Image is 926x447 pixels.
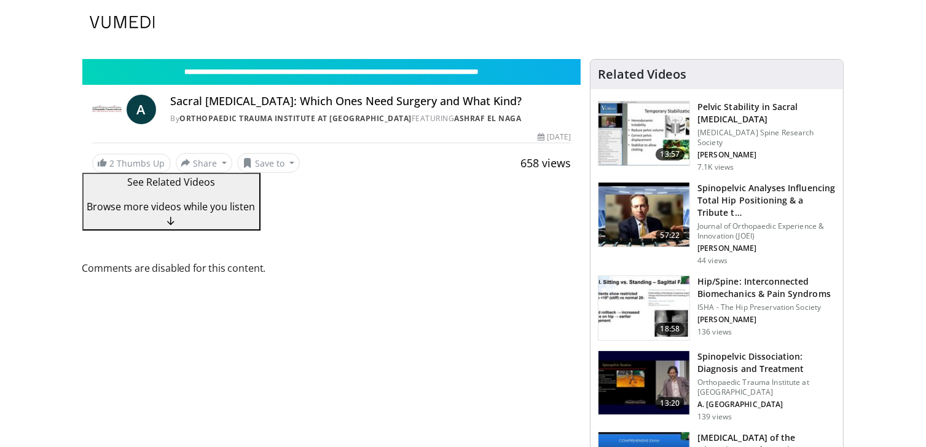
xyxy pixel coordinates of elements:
[697,350,836,375] h3: Spinopelvic Dissociation: Diagnosis and Treatment
[697,275,836,300] h3: Hip/Spine: Interconnected Biomechanics & Pain Syndroms
[82,260,581,276] span: Comments are disabled for this content.
[697,400,836,409] p: Ashraf El Naga
[656,229,685,242] span: 57:22
[598,276,689,340] img: 0bdaa4eb-40dd-479d-bd02-e24569e50eb5.150x105_q85_crop-smart_upscale.jpg
[656,323,685,335] span: 18:58
[180,113,412,124] a: Orthopaedic Trauma Institute at [GEOGRAPHIC_DATA]
[598,183,689,247] img: 3d90a5ee-98b1-4284-aae8-4f7cb5e40803.150x105_q85_crop-smart_upscale.jpg
[110,157,115,169] span: 2
[697,150,836,160] p: Paul Anderson
[697,256,728,266] p: 44 views
[176,153,233,173] button: Share
[697,221,836,241] p: Journal of Orthopaedic Experience & Innovation (JOEI)
[90,16,155,28] img: VuMedi Logo
[598,67,686,82] h4: Related Videos
[520,156,571,170] span: 658 views
[697,243,836,253] p: Russell Bodner
[697,162,734,172] p: 7.1K views
[455,113,522,124] a: Ashraf El Naga
[697,182,836,219] h3: Spinopelvic Analyses Influencing Total Hip Positioning & a Tribute to Dr. Larry Dorr
[656,397,685,409] span: 13:20
[598,351,689,415] img: ec52e891-6eae-4603-a2bd-bf0f0cc382b6.150x105_q85_crop-smart_upscale.jpg
[538,132,571,143] div: [DATE]
[87,200,256,213] span: Browse more videos while you listen
[92,95,122,124] img: Orthopaedic Trauma Institute at UCSF
[598,101,689,165] img: 1d2f3f9f-dbc8-46cb-a47d-34aa8df33610.150x105_q85_crop-smart_upscale.jpg
[87,175,256,189] p: See Related Videos
[598,350,836,422] a: 13:20 Spinopelvic Dissociation: Diagnosis and Treatment Orthopaedic Trauma Institute at [GEOGRAPH...
[656,148,685,160] span: 13:57
[171,95,571,108] h4: Sacral [MEDICAL_DATA]: Which Ones Need Surgery and What Kind?
[171,113,571,124] div: By FEATURING
[697,327,732,337] p: 136 views
[598,101,836,172] a: 13:57 Pelvic Stability in Sacral [MEDICAL_DATA] [MEDICAL_DATA] Spine Research Society [PERSON_NAM...
[697,378,836,397] p: Orthopaedic Trauma Institute at [GEOGRAPHIC_DATA]
[598,182,836,266] a: 57:22 Spinopelvic Analyses Influencing Total Hip Positioning & a Tribute t… Journal of Orthopaedi...
[697,303,836,312] p: ISHA - The Hip Preservation Society
[697,315,836,325] p: Anil Ranawat
[697,412,732,422] p: 139 views
[237,153,300,173] button: Save to
[127,95,156,124] a: A
[697,128,836,148] p: [MEDICAL_DATA] Spine Research Society
[92,154,171,173] a: 2 Thumbs Up
[598,275,836,341] a: 18:58 Hip/Spine: Interconnected Biomechanics & Pain Syndroms ISHA - The Hip Preservation Society ...
[697,101,836,125] h3: Pelvic Stability in Sacral [MEDICAL_DATA]
[82,173,261,231] button: See Related Videos Browse more videos while you listen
